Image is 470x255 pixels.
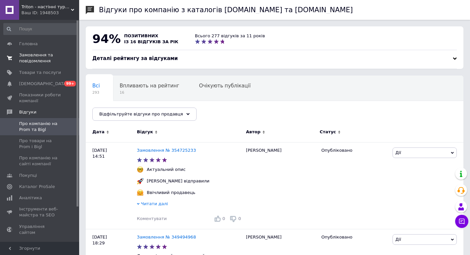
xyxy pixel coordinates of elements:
[19,121,61,133] span: Про компанію на Prom та Bigl
[19,109,36,115] span: Відгуки
[137,178,143,184] img: :rocket:
[455,215,468,228] button: Чат з покупцем
[145,190,197,196] div: Ввічливий продавець
[19,70,61,76] span: Товари та послуги
[137,216,167,222] div: Коментувати
[243,142,318,229] div: [PERSON_NAME]
[19,241,61,253] span: Гаманець компанії
[86,101,172,126] div: Опубліковані без коментаря
[21,4,71,10] span: Triton - настінні турніки та бруси для дому від виробника
[19,52,61,64] span: Замовлення та повідомлення
[124,33,158,38] span: позитивних
[3,23,78,35] input: Пошук
[92,108,159,114] span: Опубліковані без комен...
[137,235,196,239] a: Замовлення № 349494968
[19,81,68,87] span: [DEMOGRAPHIC_DATA]
[19,41,38,47] span: Головна
[120,90,179,95] span: 16
[19,92,61,104] span: Показники роботи компанії
[246,129,261,135] span: Автор
[137,189,143,196] img: :hugging_face:
[395,150,401,155] span: Дії
[19,184,55,190] span: Каталог ProSale
[222,216,225,221] span: 0
[137,129,153,135] span: Відгук
[320,129,336,135] span: Статус
[145,167,187,173] div: Актуальний опис
[19,206,61,218] span: Інструменти веб-майстра та SEO
[21,10,79,16] div: Ваш ID: 1948503
[92,90,100,95] span: 293
[321,147,387,153] div: Опубліковано
[145,178,211,184] div: [PERSON_NAME] відправили
[195,33,265,39] div: Всього 277 відгуків за 11 років
[92,55,178,61] span: Деталі рейтингу за відгуками
[86,142,137,229] div: [DATE] 14:51
[321,234,387,240] div: Опубліковано
[99,6,353,14] h1: Відгуки про компанію з каталогів [DOMAIN_NAME] та [DOMAIN_NAME]
[92,83,100,89] span: Всі
[238,216,241,221] span: 0
[199,83,251,89] span: Очікують публікації
[19,195,42,201] span: Аналітика
[137,148,196,153] a: Замовлення № 354725233
[92,129,105,135] span: Дата
[124,39,178,44] span: із 16 відгуків за рік
[19,224,61,236] span: Управління сайтом
[19,155,61,167] span: Про компанію на сайті компанії
[395,237,401,242] span: Дії
[137,201,243,208] div: Читати далі
[92,55,457,62] div: Деталі рейтингу за відгуками
[99,112,183,116] span: Відфільтруйте відгуки про продавця
[19,173,37,178] span: Покупці
[92,32,121,46] span: 94%
[141,201,168,206] span: Читати далі
[137,216,167,221] span: Коментувати
[19,138,61,150] span: Про товари на Prom і Bigl
[137,166,143,173] img: :nerd_face:
[120,83,179,89] span: Впливають на рейтинг
[64,81,76,86] span: 99+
